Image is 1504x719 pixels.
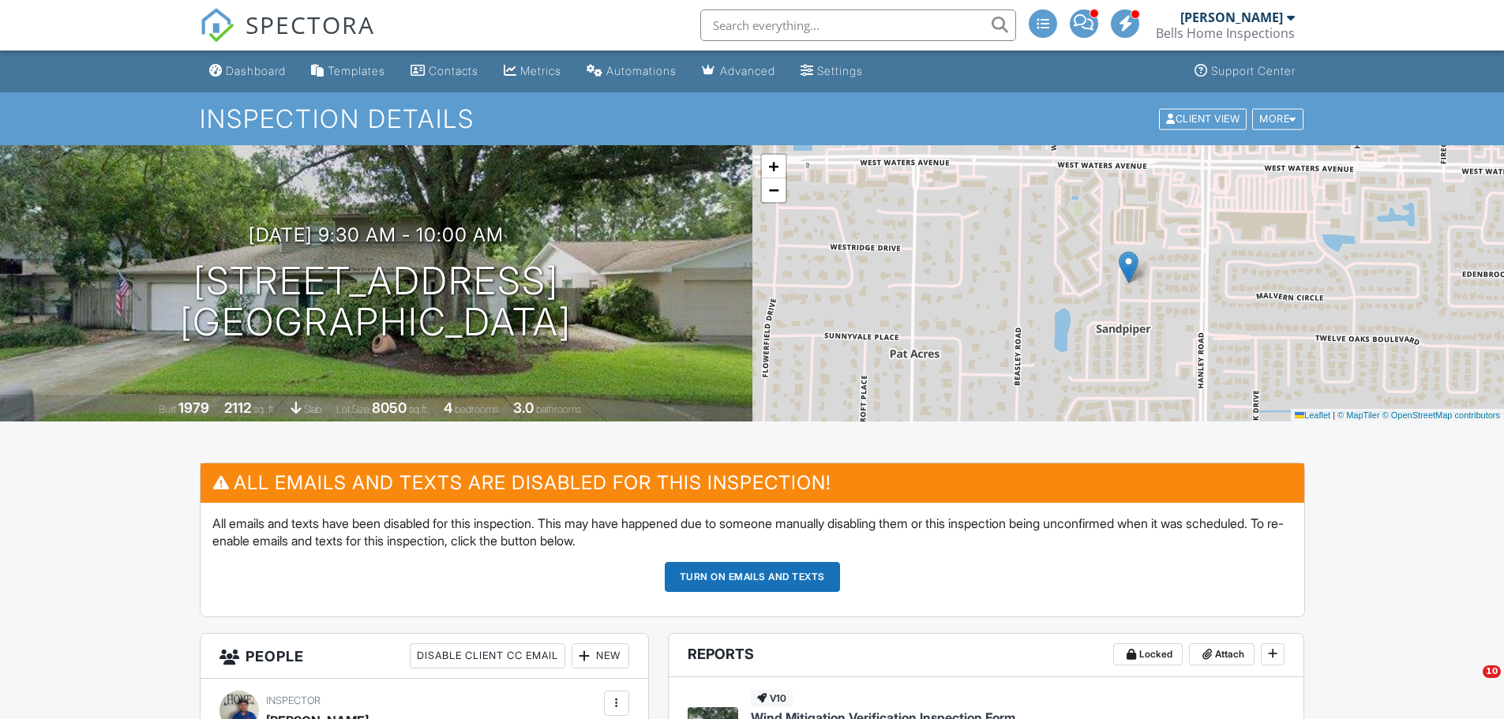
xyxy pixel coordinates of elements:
a: Templates [305,57,392,86]
h3: [DATE] 9:30 am - 10:00 am [249,224,504,245]
a: Leaflet [1295,410,1330,420]
a: Metrics [497,57,568,86]
div: Disable Client CC Email [410,643,565,668]
span: + [768,156,778,176]
a: Zoom out [762,178,786,202]
div: 1979 [178,399,209,416]
div: Support Center [1211,64,1296,77]
span: Built [159,403,176,415]
div: 2112 [224,399,251,416]
h3: All emails and texts are disabled for this inspection! [201,463,1304,502]
div: More [1252,108,1303,129]
img: The Best Home Inspection Software - Spectora [200,8,234,43]
a: Automations (Advanced) [580,57,683,86]
div: Metrics [520,64,561,77]
img: Marker [1119,251,1138,283]
iframe: Intercom live chat [1450,665,1488,703]
div: Dashboard [226,64,286,77]
div: Settings [817,64,863,77]
div: Client View [1159,108,1247,129]
span: Lot Size [336,403,369,415]
h3: People [201,634,648,679]
span: slab [304,403,321,415]
div: 3.0 [513,399,534,416]
a: Zoom in [762,155,786,178]
span: 10 [1483,665,1501,678]
a: Support Center [1188,57,1302,86]
a: Dashboard [203,57,292,86]
h1: [STREET_ADDRESS] [GEOGRAPHIC_DATA] [180,260,572,344]
div: New [572,643,629,668]
a: Settings [794,57,869,86]
p: All emails and texts have been disabled for this inspection. This may have happened due to someon... [212,515,1292,550]
div: Templates [328,64,385,77]
div: 4 [444,399,452,416]
input: Search everything... [700,9,1016,41]
div: Contacts [429,64,478,77]
span: SPECTORA [246,8,375,41]
a: © MapTiler [1337,410,1380,420]
div: Automations [606,64,677,77]
a: Client View [1157,112,1251,124]
a: Contacts [404,57,485,86]
span: bedrooms [455,403,498,415]
span: bathrooms [536,403,581,415]
div: [PERSON_NAME] [1180,9,1283,25]
span: sq.ft. [409,403,429,415]
div: Bells Home Inspections [1156,25,1295,41]
span: − [768,180,778,200]
div: Advanced [720,64,775,77]
button: Turn on emails and texts [665,562,840,592]
span: | [1333,410,1335,420]
span: Inspector [266,695,321,706]
a: SPECTORA [200,21,375,54]
a: © OpenStreetMap contributors [1382,410,1500,420]
a: Advanced [696,57,782,86]
div: 8050 [372,399,407,416]
h1: Inspection Details [200,105,1305,133]
span: sq. ft. [253,403,276,415]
